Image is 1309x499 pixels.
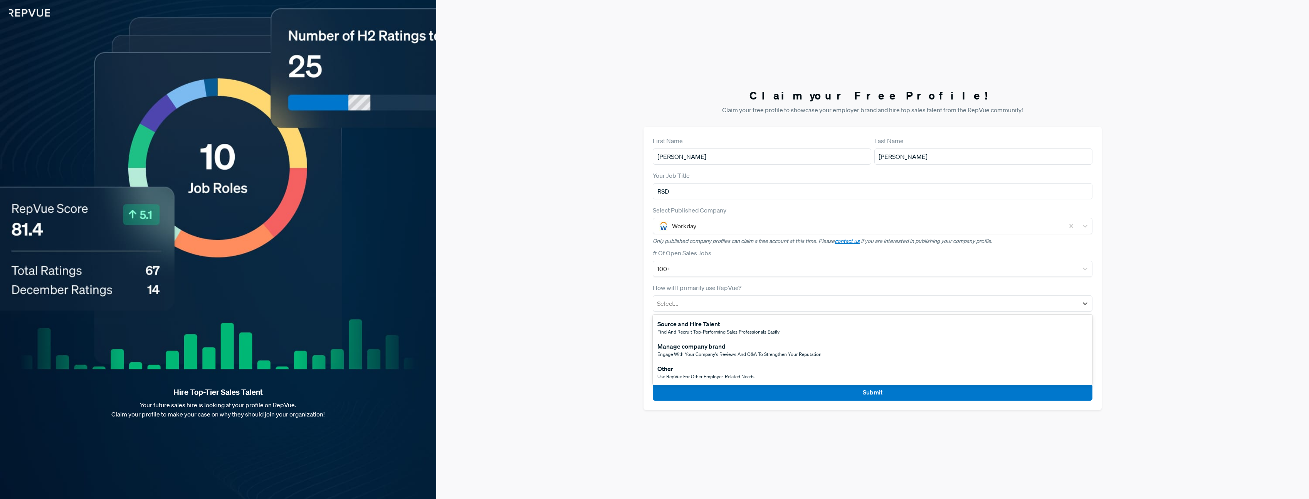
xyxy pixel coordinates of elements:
[653,136,683,145] label: First Name
[835,238,860,244] a: contact us
[657,373,754,380] span: Use RepVue for other employer-related needs
[657,342,822,351] div: Manage company brand
[653,171,690,180] label: Your Job Title
[657,319,780,329] div: Source and Hire Talent
[653,183,1092,199] input: Title
[659,221,668,231] img: Workday
[12,400,424,419] p: Your future sales hire is looking at your profile on RepVue. Claim your profile to make your case...
[874,148,1092,165] input: Last Name
[653,148,871,165] input: First Name
[653,248,711,258] label: # Of Open Sales Jobs
[12,387,424,397] strong: Hire Top-Tier Sales Talent
[874,136,904,145] label: Last Name
[644,89,1102,102] h3: Claim your Free Profile!
[653,237,1092,245] p: Only published company profiles can claim a free account at this time. Please if you are interest...
[657,329,780,335] span: Find and recruit top-performing sales professionals easily
[644,105,1102,115] p: Claim your free profile to showcase your employer brand and hire top sales talent from the RepVue...
[657,351,822,357] span: Engage with your company's reviews and Q&A to strengthen your reputation
[653,384,1092,401] button: Submit
[657,364,754,373] div: Other
[653,283,741,292] label: How will I primarily use RepVue?
[653,206,726,215] label: Select Published Company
